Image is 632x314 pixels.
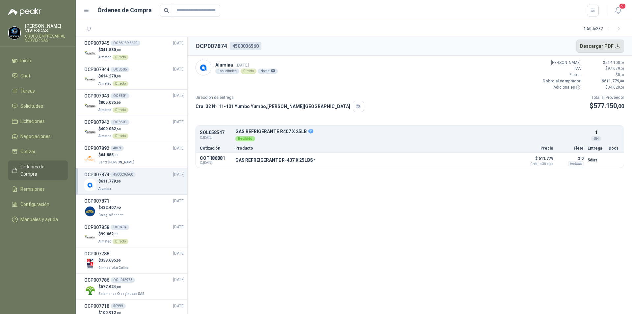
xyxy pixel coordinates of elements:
[111,120,129,125] div: OC 8503
[113,107,128,113] div: Directo
[8,100,68,112] a: Solicitudes
[620,86,624,89] span: ,00
[84,100,96,112] img: Company Logo
[215,69,239,74] div: 1 solicitudes
[200,135,231,140] span: C: [DATE]
[113,239,128,244] div: Directo
[111,146,124,151] div: 4809
[84,66,185,87] a: OCP007944OC 8506[DATE] Company Logo$614.278,00AlmatecDirecto
[618,72,624,77] span: 0
[114,153,118,157] span: ,00
[557,146,584,150] p: Flete
[84,276,185,297] a: OCP007786OC - 015973[DATE] Company Logo$677.624,08Salamanca Oleaginosas SAS
[8,8,41,16] img: Logo peakr
[541,66,581,72] p: IVA
[111,67,129,72] div: OC 8506
[116,259,121,262] span: ,90
[620,61,624,65] span: ,00
[605,60,624,65] span: 514.100
[25,24,68,33] p: [PERSON_NAME] VIVIESCAS
[595,129,597,136] p: 1
[20,148,36,155] span: Cotizar
[101,74,121,78] span: 614.278
[98,240,111,243] span: Almatec
[116,285,121,289] span: ,08
[520,155,553,166] p: $ 611.779
[84,285,96,296] img: Company Logo
[200,130,231,135] p: SOL058547
[84,171,109,178] h3: OCP007874
[98,292,145,296] span: Salamanca Oleaginosas SAS
[113,55,128,60] div: Directo
[84,74,96,86] img: Company Logo
[585,72,624,78] p: $
[98,213,123,217] span: Colegio Bennett
[84,197,185,218] a: OCP007871[DATE] Company Logo$432.407,92Colegio Bennett
[84,48,96,59] img: Company Logo
[84,250,185,271] a: OCP007788[DATE] Company Logo$338.685,90Gimnasio La Colina
[111,225,129,230] div: OC 8484
[101,127,121,131] span: 409.062
[619,3,626,9] span: 9
[84,179,96,191] img: Company Logo
[84,127,96,138] img: Company Logo
[98,134,111,138] span: Almatec
[101,179,121,184] span: 611.779
[173,66,185,72] span: [DATE]
[541,72,581,78] p: Fletes
[20,201,49,208] span: Configuración
[20,163,62,178] span: Órdenes de Compra
[98,108,111,112] span: Almatec
[173,250,185,257] span: [DATE]
[541,84,581,91] p: Adicionales
[84,119,109,126] h3: OCP007942
[590,101,624,111] p: $
[619,79,624,83] span: ,00
[101,258,121,263] span: 338.685
[235,136,255,141] div: Recibido
[584,24,624,34] div: 1 - 50 de 232
[196,103,350,110] p: Cra. 32 Nº 11-101 Yumbo Yumbo , [PERSON_NAME][GEOGRAPHIC_DATA]
[608,66,624,71] span: 97.679
[84,40,109,47] h3: OCP007945
[98,152,136,158] p: $
[84,145,185,165] a: OCP0078924809[DATE] Company Logo$64.855,00Santa [PERSON_NAME]
[8,198,68,211] a: Configuración
[98,178,121,185] p: $
[116,206,121,210] span: ,92
[101,232,118,236] span: 99.662
[25,34,68,42] p: GRUPO EMPRESARIAL SERVER SAS
[20,102,43,110] span: Solicitudes
[8,70,68,82] a: Chat
[101,284,121,289] span: 677.624
[173,40,185,46] span: [DATE]
[113,81,128,86] div: Directo
[98,160,134,164] span: Santa [PERSON_NAME]
[84,92,185,113] a: OCP007943OC 8504[DATE] Company Logo$805.035,00AlmatecDirecto
[585,66,624,72] p: $
[84,224,109,231] h3: OCP007858
[8,54,68,67] a: Inicio
[173,172,185,178] span: [DATE]
[98,126,128,132] p: $
[215,61,278,69] p: Alumina
[8,115,68,128] a: Licitaciones
[258,69,278,74] div: Notas
[20,72,30,79] span: Chat
[585,78,624,84] p: $
[8,130,68,143] a: Negociaciones
[111,303,126,309] div: 50999
[98,55,111,59] span: Almatec
[114,232,118,236] span: ,50
[116,48,121,52] span: ,00
[585,84,624,91] p: $
[84,66,109,73] h3: OCP007944
[588,146,605,150] p: Entrega
[84,232,96,243] img: Company Logo
[196,60,211,75] img: Company Logo
[98,284,146,290] p: $
[230,42,261,50] div: 4500036560
[84,276,109,284] h3: OCP007786
[588,156,605,164] p: 5 días
[608,85,624,90] span: 34.629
